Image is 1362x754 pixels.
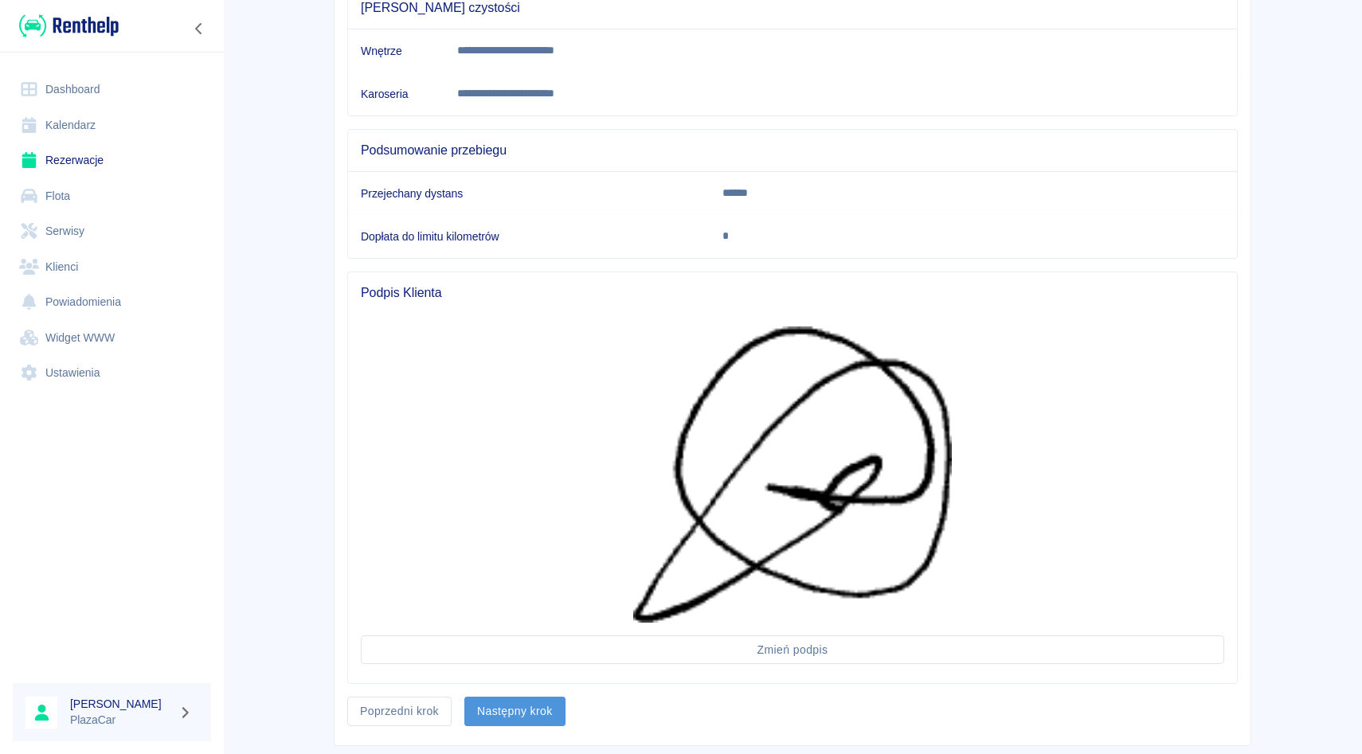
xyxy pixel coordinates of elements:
a: Serwisy [13,213,211,249]
h6: [PERSON_NAME] [70,696,172,712]
button: Zmień podpis [361,635,1224,665]
button: Poprzedni krok [347,697,452,726]
a: Klienci [13,249,211,285]
a: Renthelp logo [13,13,119,39]
span: Podpis Klienta [361,285,1224,301]
a: Flota [13,178,211,214]
h6: Przejechany dystans [361,186,697,201]
h6: Wnętrze [361,43,432,59]
h6: Karoseria [361,86,432,102]
a: Ustawienia [13,355,211,391]
a: Dashboard [13,72,211,107]
button: Następny krok [464,697,566,726]
a: Rezerwacje [13,143,211,178]
a: Widget WWW [13,320,211,356]
p: PlazaCar [70,712,172,729]
a: Powiadomienia [13,284,211,320]
h6: Dopłata do limitu kilometrów [361,229,697,244]
span: Podsumowanie przebiegu [361,143,1224,158]
img: Renthelp logo [19,13,119,39]
a: Kalendarz [13,107,211,143]
img: Podpis [633,326,952,623]
button: Zwiń nawigację [187,18,211,39]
